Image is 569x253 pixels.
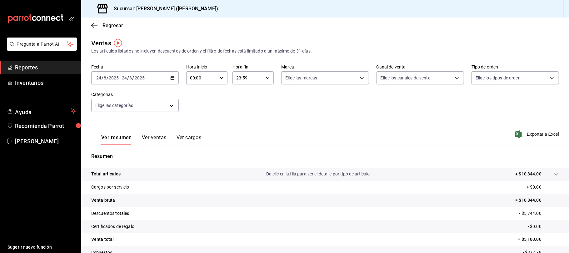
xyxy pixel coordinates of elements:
button: Regresar [91,23,123,28]
p: Da clic en la fila para ver el detalle por tipo de artículo [266,171,370,177]
span: / [102,75,103,80]
input: -- [103,75,107,80]
p: Resumen [91,153,559,160]
button: Ver resumen [101,134,132,145]
p: - $0.00 [528,223,559,230]
span: Recomienda Parrot [15,122,76,130]
span: Regresar [102,23,123,28]
h3: Sucursal: [PERSON_NAME] ([PERSON_NAME]) [109,5,218,13]
label: Tipo de orden [472,65,559,69]
div: Los artículos listados no incluyen descuentos de orden y el filtro de fechas está limitado a un m... [91,48,559,54]
div: navigation tabs [101,134,201,145]
button: Exportar a Excel [516,130,559,138]
span: - [120,75,121,80]
input: ---- [134,75,145,80]
input: -- [96,75,102,80]
span: Sugerir nueva función [7,244,76,250]
p: + $0.00 [527,184,559,190]
p: Total artículos [91,171,121,177]
span: Elige las marcas [285,75,317,81]
span: / [107,75,108,80]
label: Fecha [91,65,179,69]
div: Ventas [91,38,111,48]
p: Descuentos totales [91,210,129,217]
p: = $10,844.00 [515,197,559,204]
p: Cargos por servicio [91,184,129,190]
span: / [132,75,134,80]
span: Elige las categorías [95,102,133,109]
span: Elige los tipos de orden [476,75,521,81]
a: Pregunta a Parrot AI [4,45,77,52]
label: Canal de venta [377,65,464,69]
span: Elige los canales de venta [381,75,431,81]
button: Ver ventas [142,134,167,145]
p: = $5,100.00 [518,236,559,243]
span: Pregunta a Parrot AI [17,41,67,48]
button: Pregunta a Parrot AI [7,38,77,51]
input: -- [129,75,132,80]
label: Hora inicio [186,65,227,69]
span: / [127,75,129,80]
p: Venta bruta [91,197,115,204]
span: [PERSON_NAME] [15,137,76,145]
p: Certificados de regalo [91,223,134,230]
button: open_drawer_menu [69,16,74,21]
label: Marca [281,65,369,69]
label: Categorías [91,93,179,97]
span: Inventarios [15,78,76,87]
p: Venta total [91,236,114,243]
input: ---- [108,75,119,80]
p: + $10,844.00 [515,171,542,177]
input: -- [122,75,127,80]
img: Tooltip marker [114,39,122,47]
span: Reportes [15,63,76,72]
button: Ver cargos [177,134,202,145]
p: - $5,744.00 [519,210,559,217]
label: Hora fin [232,65,274,69]
span: Ayuda [15,107,68,115]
